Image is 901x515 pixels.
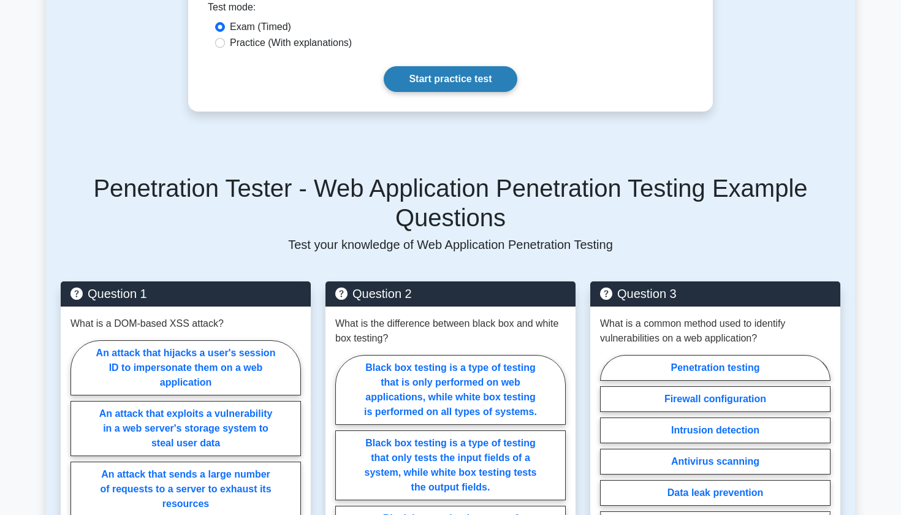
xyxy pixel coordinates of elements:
[600,386,831,412] label: Firewall configuration
[230,36,352,50] label: Practice (With explanations)
[335,355,566,425] label: Black box testing is a type of testing that is only performed on web applications, while white bo...
[335,316,566,346] p: What is the difference between black box and white box testing?
[70,286,301,301] h5: Question 1
[70,340,301,395] label: An attack that hijacks a user's session ID to impersonate them on a web application
[61,174,840,232] h5: Penetration Tester - Web Application Penetration Testing Example Questions
[335,430,566,500] label: Black box testing is a type of testing that only tests the input fields of a system, while white ...
[600,449,831,475] label: Antivirus scanning
[600,418,831,443] label: Intrusion detection
[600,355,831,381] label: Penetration testing
[384,66,517,92] a: Start practice test
[230,20,291,34] label: Exam (Timed)
[61,237,840,252] p: Test your knowledge of Web Application Penetration Testing
[70,316,224,331] p: What is a DOM-based XSS attack?
[600,286,831,301] h5: Question 3
[335,286,566,301] h5: Question 2
[70,401,301,456] label: An attack that exploits a vulnerability in a web server's storage system to steal user data
[600,480,831,506] label: Data leak prevention
[600,316,831,346] p: What is a common method used to identify vulnerabilities on a web application?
